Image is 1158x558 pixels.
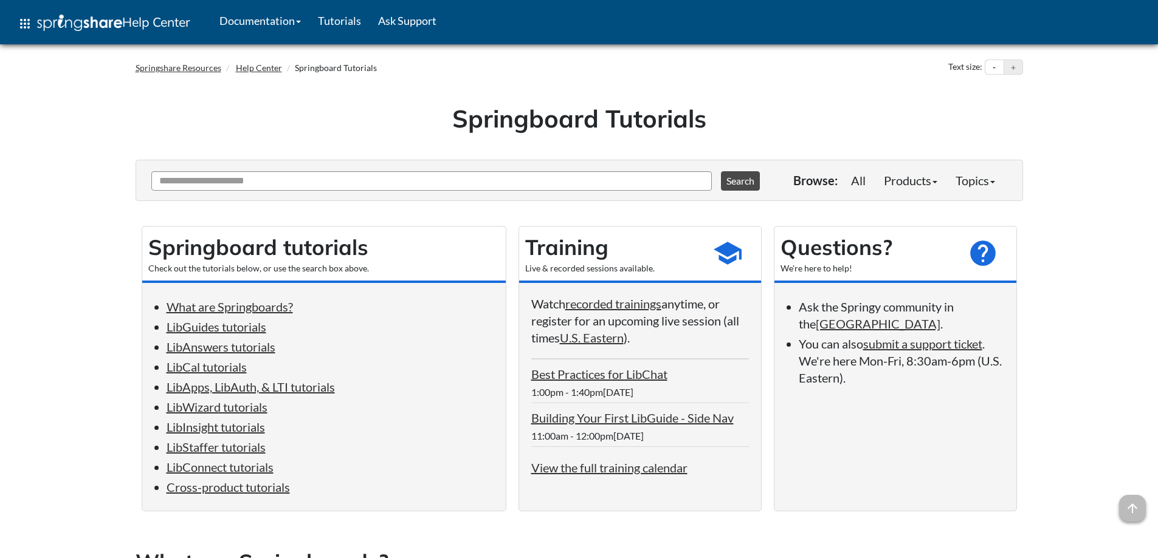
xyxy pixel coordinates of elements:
a: Building Your First LibGuide - Side Nav [531,410,734,425]
a: recorded trainings [565,296,661,311]
a: LibGuides tutorials [167,319,266,334]
a: LibConnect tutorials [167,460,274,474]
div: Text size: [946,60,985,75]
span: help [968,238,998,268]
button: Decrease text size [985,60,1004,75]
a: arrow_upward [1119,496,1146,511]
a: Products [875,168,946,192]
a: Springshare Resources [136,63,221,73]
div: Live & recorded sessions available. [525,262,700,274]
button: Increase text size [1004,60,1022,75]
span: Help Center [122,14,190,30]
a: LibApps, LibAuth, & LTI tutorials [167,379,335,394]
p: Browse: [793,172,838,189]
a: LibCal tutorials [167,359,247,374]
img: Springshare [37,15,122,31]
a: submit a support ticket [863,336,982,351]
button: Search [721,171,760,191]
h2: Questions? [781,233,956,262]
li: You can also . We're here Mon-Fri, 8:30am-6pm (U.S. Eastern). [799,335,1004,386]
span: apps [18,16,32,31]
a: View the full training calendar [531,460,688,475]
span: arrow_upward [1119,495,1146,522]
div: Check out the tutorials below, or use the search box above. [148,262,500,274]
a: Best Practices for LibChat [531,367,667,381]
a: LibStaffer tutorials [167,440,266,454]
h2: Springboard tutorials [148,233,500,262]
a: Tutorials [309,5,370,36]
p: Watch anytime, or register for an upcoming live session (all times ). [531,295,749,346]
a: Help Center [236,63,282,73]
span: 11:00am - 12:00pm[DATE] [531,430,644,441]
a: All [842,168,875,192]
a: What are Springboards? [167,299,293,314]
h2: Training [525,233,700,262]
span: school [712,238,743,268]
a: LibAnswers tutorials [167,339,275,354]
a: U.S. Eastern [560,330,624,345]
a: Cross-product tutorials [167,480,290,494]
div: We're here to help! [781,262,956,274]
li: Ask the Springy community in the . [799,298,1004,332]
a: Ask Support [370,5,445,36]
a: apps Help Center [9,5,199,42]
a: Documentation [211,5,309,36]
span: 1:00pm - 1:40pm[DATE] [531,386,633,398]
li: Springboard Tutorials [284,62,377,74]
a: LibWizard tutorials [167,400,267,414]
a: LibInsight tutorials [167,420,265,434]
a: [GEOGRAPHIC_DATA] [816,316,940,331]
h1: Springboard Tutorials [145,101,1014,135]
a: Topics [946,168,1004,192]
